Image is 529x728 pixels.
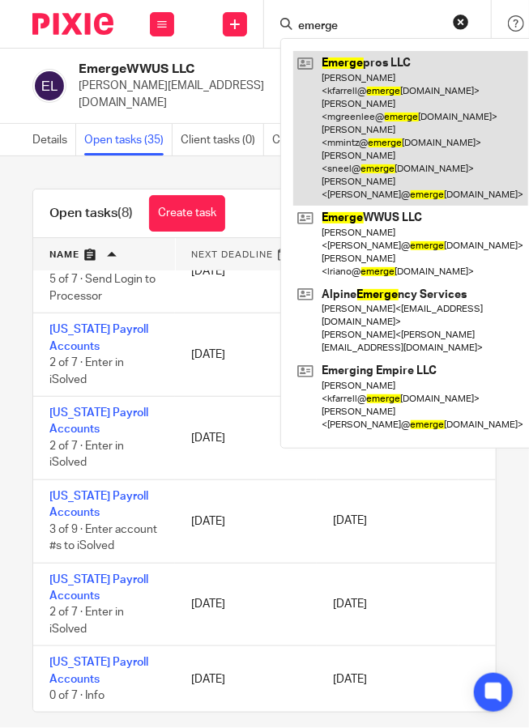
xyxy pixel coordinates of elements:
td: [DATE] [175,313,317,397]
td: [DATE] [175,479,317,563]
a: Details [32,124,76,155]
h2: EmergeWWUS LLC [79,61,237,78]
img: Pixie [32,13,113,35]
span: 5 of 7 · Send Login to Processor [49,274,156,302]
td: [DATE] [175,397,317,480]
p: [PERSON_NAME][EMAIL_ADDRESS][DOMAIN_NAME] [79,78,276,111]
span: 2 of 7 · Enter in iSolved [49,357,124,385]
input: Search [296,19,442,34]
button: Clear [453,14,469,30]
img: svg%3E [32,69,66,103]
a: Create task [149,195,225,232]
span: [DATE] [333,516,367,527]
span: 2 of 7 · Enter in iSolved [49,441,124,469]
a: [US_STATE] Payroll Accounts [49,574,148,602]
a: Client tasks (0) [181,124,264,155]
td: [DATE] [175,230,317,313]
a: [US_STATE] Payroll Accounts [49,657,148,684]
a: [US_STATE] Payroll Accounts [49,324,148,351]
span: 0 of 7 · Info [49,690,105,701]
span: [DATE] [333,674,367,685]
span: [DATE] [333,598,367,610]
span: 2 of 7 · Enter in iSolved [49,607,124,636]
a: [US_STATE] Payroll Accounts [49,491,148,518]
a: Open tasks (35) [84,124,173,155]
a: Closed tasks (59) [272,124,368,155]
td: [DATE] [175,563,317,646]
h1: Open tasks [49,205,133,222]
a: [US_STATE] Payroll Accounts [49,407,148,435]
span: (8) [117,206,133,219]
td: [DATE] [175,646,317,713]
span: 3 of 9 · Enter account #s to iSolved [49,524,157,552]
